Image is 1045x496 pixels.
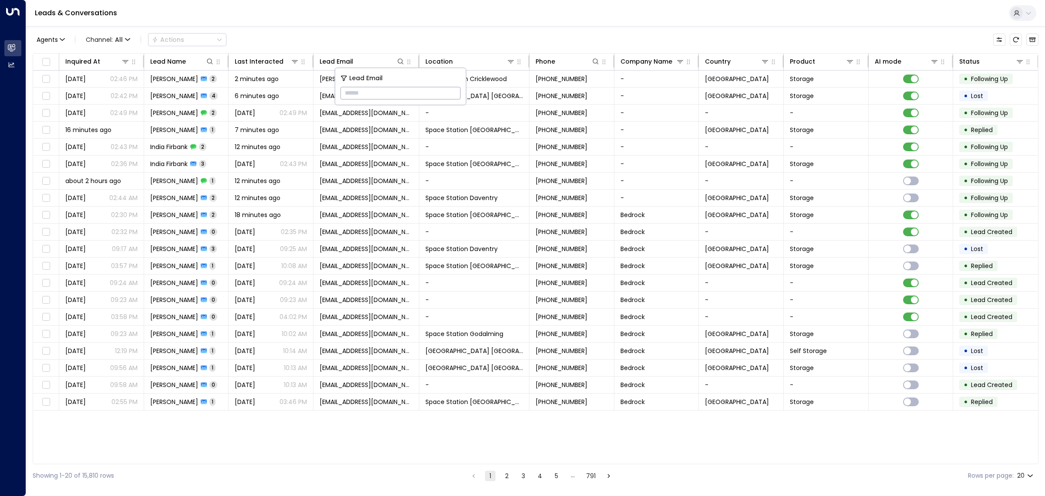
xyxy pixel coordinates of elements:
[614,173,699,189] td: -
[209,126,216,133] span: 1
[209,245,217,252] span: 3
[65,262,86,270] span: Sep 22, 2025
[971,75,1008,83] span: Following Up
[502,471,512,481] button: Go to page 2
[536,262,587,270] span: +441234567890
[320,262,413,270] span: jwhitefamily@mail.com
[65,177,121,185] span: about 2 hours ago
[152,36,184,44] div: Actions
[282,330,307,338] p: 10:02 AM
[790,56,815,67] div: Product
[111,211,138,219] p: 02:30 PM
[148,33,226,46] div: Button group with a nested menu
[790,56,854,67] div: Product
[111,92,138,100] p: 02:42 PM
[971,228,1012,236] span: Lead Created
[235,56,283,67] div: Last Interacted
[699,105,784,121] td: -
[320,279,413,287] span: jwhitefamily@mail.com
[518,471,529,481] button: Go to page 3
[536,228,587,236] span: +441234567890
[82,34,134,46] span: Channel:
[209,109,217,116] span: 2
[209,279,217,286] span: 0
[536,279,587,287] span: +441234567890
[235,245,255,253] span: Oct 03, 2025
[235,364,255,372] span: Aug 21, 2025
[551,471,562,481] button: Go to page 5
[199,143,206,150] span: 2
[971,109,1008,117] span: Following Up
[65,296,86,304] span: Sep 23, 2025
[620,262,645,270] span: Bedrock
[1017,469,1035,482] div: 20
[536,56,555,67] div: Phone
[971,330,993,338] span: Replied
[65,92,86,100] span: Oct 04, 2025
[320,211,413,219] span: jwhitefamily@mail.com
[614,156,699,172] td: -
[614,88,699,104] td: -
[620,56,672,67] div: Company Name
[65,330,86,338] span: Sep 18, 2025
[150,56,215,67] div: Lead Name
[971,211,1008,219] span: Following Up
[65,211,86,219] span: Yesterday
[235,160,255,168] span: Oct 12, 2025
[971,92,983,100] span: Lost
[536,245,587,253] span: +441234567890
[150,296,198,304] span: Jenny White
[784,105,869,121] td: -
[620,211,645,219] span: Bedrock
[964,241,968,256] div: •
[603,471,614,481] button: Go to next page
[235,228,255,236] span: Yesterday
[320,160,413,168] span: indiajane198@gmail.com
[349,73,383,83] span: Lead Email
[784,309,869,325] td: -
[40,142,51,153] span: Toggle select row
[536,194,587,202] span: +447873919142
[971,347,983,355] span: Lost
[536,109,587,117] span: +447585131149
[584,471,597,481] button: Go to page 791
[150,279,198,287] span: Jenny White
[320,245,413,253] span: jwhitefamily@mail.com
[790,330,814,338] span: Storage
[150,262,198,270] span: Jenny White
[40,176,51,187] span: Toggle select row
[485,471,496,481] button: page 1
[790,347,827,355] span: Self Storage
[536,347,587,355] span: +441234567890
[790,75,814,83] span: Storage
[150,194,198,202] span: Neil Bushill
[40,312,51,323] span: Toggle select row
[964,360,968,375] div: •
[620,296,645,304] span: Bedrock
[209,194,217,201] span: 2
[199,160,206,167] span: 3
[320,177,413,185] span: neilbushil@btconnect.com
[790,160,814,168] span: Storage
[419,139,529,155] td: -
[705,56,731,67] div: Country
[536,92,587,100] span: +447585131149
[40,329,51,340] span: Toggle select row
[425,194,498,202] span: Space Station Daventry
[150,211,198,219] span: Jenny White
[320,56,353,67] div: Lead Email
[784,377,869,393] td: -
[65,56,130,67] div: Inquired At
[705,160,769,168] span: United Kingdom
[235,194,280,202] span: 12 minutes ago
[110,109,138,117] p: 02:49 PM
[971,160,1008,168] span: Following Up
[40,193,51,204] span: Toggle select row
[150,347,198,355] span: Jenny White
[280,296,307,304] p: 09:23 AM
[425,245,498,253] span: Space Station Daventry
[535,471,545,481] button: Go to page 4
[150,228,198,236] span: Jenny White
[235,126,279,134] span: 7 minutes ago
[968,471,1014,480] label: Rows per page:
